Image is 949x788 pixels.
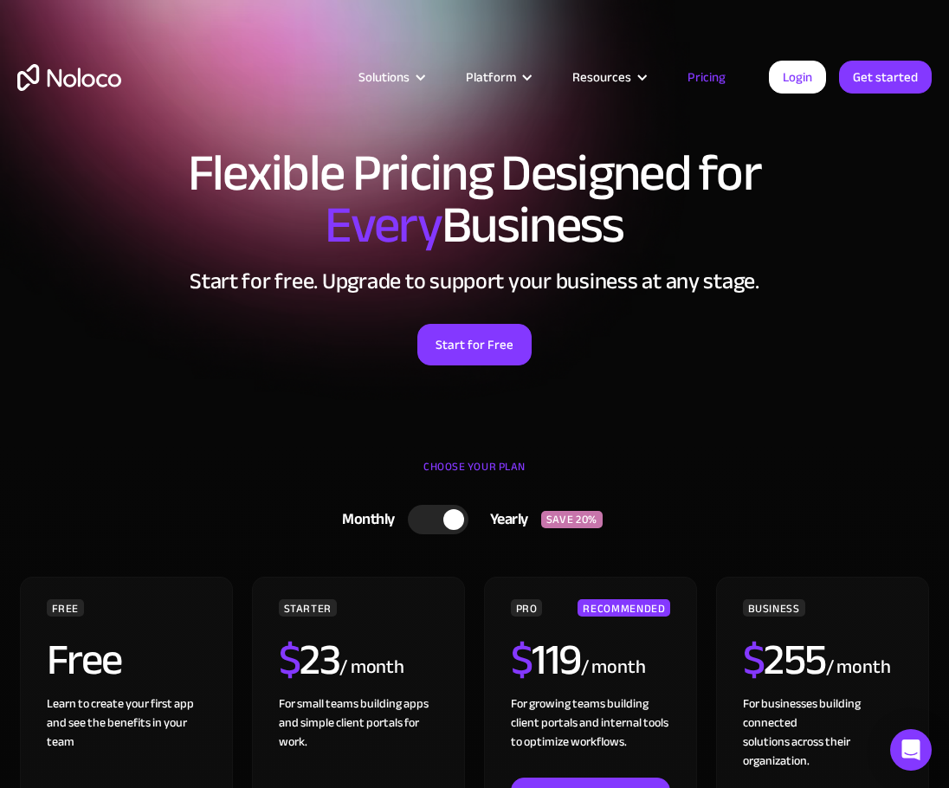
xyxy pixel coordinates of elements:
div: Solutions [337,66,444,88]
div: Solutions [358,66,410,88]
div: CHOOSE YOUR PLAN [17,454,932,497]
div: FREE [47,599,85,617]
h2: Free [47,638,122,681]
div: SAVE 20% [541,511,603,528]
span: $ [511,619,533,701]
div: Platform [444,66,551,88]
h2: 255 [743,638,826,681]
span: $ [279,619,300,701]
h1: Flexible Pricing Designed for Business [17,147,932,251]
div: BUSINESS [743,599,805,617]
span: $ [743,619,765,701]
a: Login [769,61,826,94]
div: / month [339,654,404,681]
div: Resources [551,66,666,88]
div: RECOMMENDED [578,599,670,617]
h2: 119 [511,638,581,681]
h2: 23 [279,638,340,681]
a: Pricing [666,66,747,88]
div: / month [581,654,646,681]
div: Yearly [468,507,541,533]
div: PRO [511,599,543,617]
a: home [17,64,121,91]
span: Every [325,177,442,274]
h2: Start for free. Upgrade to support your business at any stage. [17,268,932,294]
a: Start for Free [417,324,532,365]
div: Open Intercom Messenger [890,729,932,771]
div: STARTER [279,599,337,617]
a: Get started [839,61,932,94]
div: Platform [466,66,516,88]
div: Monthly [320,507,408,533]
div: For growing teams building client portals and internal tools to optimize workflows. [511,694,671,778]
div: / month [826,654,891,681]
div: Resources [572,66,631,88]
